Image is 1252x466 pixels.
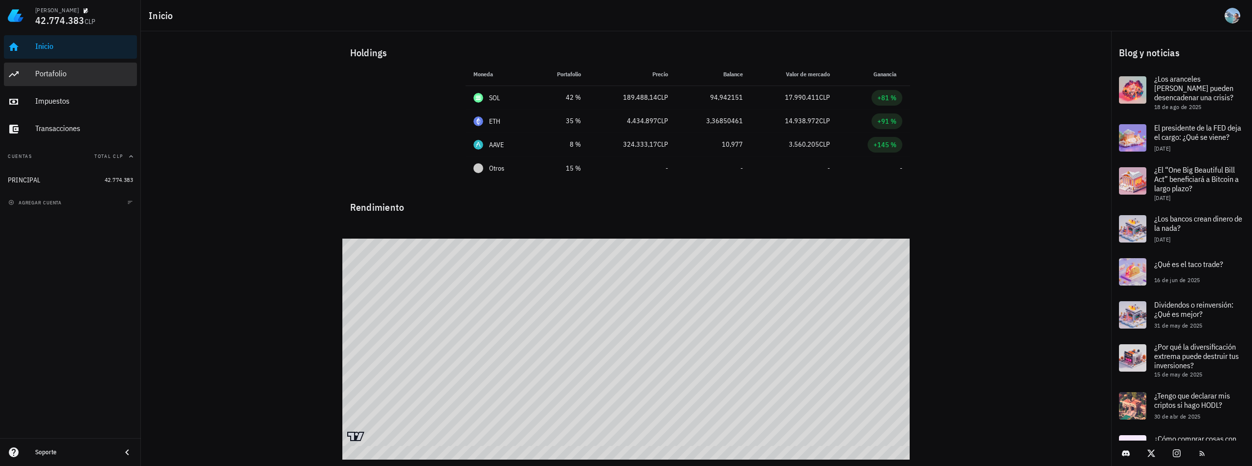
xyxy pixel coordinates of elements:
button: agregar cuenta [6,198,66,207]
span: 30 de abr de 2025 [1154,413,1201,420]
span: [DATE] [1154,236,1170,243]
span: - [900,164,902,173]
button: CuentasTotal CLP [4,145,137,168]
span: ¿El “One Big Beautiful Bill Act” beneficiará a Bitcoin a largo plazo? [1154,165,1239,193]
span: 31 de may de 2025 [1154,322,1203,329]
span: 17.990.411 [785,93,819,102]
span: ¿Tengo que declarar mis criptos si hago HODL? [1154,391,1230,410]
span: 4.434.897 [627,116,657,125]
th: Valor de mercado [751,63,838,86]
div: Transacciones [35,124,133,133]
th: Precio [589,63,676,86]
span: [DATE] [1154,145,1170,152]
th: Balance [676,63,751,86]
span: CLP [819,93,830,102]
div: Portafolio [35,69,133,78]
a: Inicio [4,35,137,59]
th: Moneda [466,63,532,86]
div: SOL [489,93,500,103]
a: ¿Los bancos crean dinero de la nada? [DATE] [1111,207,1252,250]
div: Rendimiento [342,192,910,215]
span: Total CLP [94,153,123,159]
span: [DATE] [1154,194,1170,201]
div: Holdings [342,37,910,68]
span: 42.774.383 [105,176,133,183]
span: 189.488,14 [623,93,657,102]
span: CLP [85,17,96,26]
span: CLP [819,140,830,149]
div: 10,977 [684,139,743,150]
a: Transacciones [4,117,137,141]
span: 15 de may de 2025 [1154,371,1203,378]
span: - [666,164,668,173]
div: avatar [1225,8,1240,23]
span: CLP [657,93,668,102]
a: ¿Tengo que declarar mis criptos si hago HODL? 30 de abr de 2025 [1111,384,1252,427]
span: ¿Los bancos crean dinero de la nada? [1154,214,1242,233]
span: Otros [489,163,504,174]
div: Impuestos [35,96,133,106]
div: +81 % [877,93,896,103]
a: ¿Qué es el taco trade? 16 de jun de 2025 [1111,250,1252,293]
div: 35 % [540,116,581,126]
span: 14.938.972 [785,116,819,125]
a: Portafolio [4,63,137,86]
a: Impuestos [4,90,137,113]
div: Blog y noticias [1111,37,1252,68]
span: CLP [657,140,668,149]
span: 42.774.383 [35,14,85,27]
div: +91 % [877,116,896,126]
a: ¿Los aranceles [PERSON_NAME] pueden desencadenar una crisis? 18 de ago de 2025 [1111,68,1252,116]
span: ¿Los aranceles [PERSON_NAME] pueden desencadenar una crisis? [1154,74,1233,102]
span: Ganancia [873,70,902,78]
span: - [740,164,743,173]
div: PRINCIPAL [8,176,40,184]
div: Inicio [35,42,133,51]
a: PRINCIPAL 42.774.383 [4,168,137,192]
span: CLP [819,116,830,125]
span: ¿Por qué la diversificación extrema puede destruir tus inversiones? [1154,342,1239,370]
div: 3,36850461 [684,116,743,126]
div: 8 % [540,139,581,150]
div: 94,942151 [684,92,743,103]
a: ¿El “One Big Beautiful Bill Act” beneficiará a Bitcoin a largo plazo? [DATE] [1111,159,1252,207]
div: [PERSON_NAME] [35,6,79,14]
div: +145 % [873,140,896,150]
div: AAVE [489,140,504,150]
span: agregar cuenta [10,200,62,206]
span: 16 de jun de 2025 [1154,276,1200,284]
span: 18 de ago de 2025 [1154,103,1202,111]
a: Charting by TradingView [347,432,364,441]
span: - [827,164,830,173]
a: ¿Por qué la diversificación extrema puede destruir tus inversiones? 15 de may de 2025 [1111,336,1252,384]
div: ETH [489,116,501,126]
div: SOL-icon [473,93,483,103]
div: AAVE-icon [473,140,483,150]
a: El presidente de la FED deja el cargo: ¿Qué se viene? [DATE] [1111,116,1252,159]
img: LedgiFi [8,8,23,23]
div: Soporte [35,448,113,456]
div: 42 % [540,92,581,103]
h1: Inicio [149,8,177,23]
span: Dividendos o reinversión: ¿Qué es mejor? [1154,300,1233,319]
a: Dividendos o reinversión: ¿Qué es mejor? 31 de may de 2025 [1111,293,1252,336]
div: ETH-icon [473,116,483,126]
th: Portafolio [532,63,589,86]
span: CLP [657,116,668,125]
span: 3.560.205 [789,140,819,149]
span: ¿Qué es el taco trade? [1154,259,1223,269]
div: 15 % [540,163,581,174]
span: 324.333,17 [623,140,657,149]
span: El presidente de la FED deja el cargo: ¿Qué se viene? [1154,123,1241,142]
